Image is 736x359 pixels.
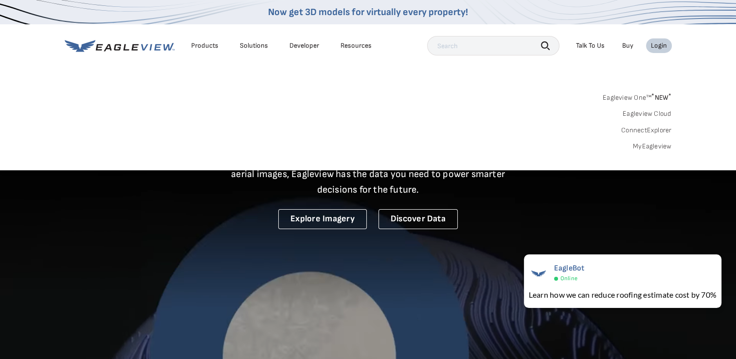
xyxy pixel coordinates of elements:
[622,41,633,50] a: Buy
[427,36,559,55] input: Search
[378,209,458,229] a: Discover Data
[576,41,605,50] div: Talk To Us
[278,209,367,229] a: Explore Imagery
[268,6,468,18] a: Now get 3D models for virtually every property!
[240,41,268,50] div: Solutions
[219,151,517,197] p: A new era starts here. Built on more than 3.5 billion high-resolution aerial images, Eagleview ha...
[560,275,577,282] span: Online
[554,264,585,273] span: EagleBot
[603,90,672,102] a: Eagleview One™*NEW*
[623,109,672,118] a: Eagleview Cloud
[651,41,667,50] div: Login
[191,41,218,50] div: Products
[529,264,548,283] img: EagleBot
[651,93,671,102] span: NEW
[341,41,372,50] div: Resources
[289,41,319,50] a: Developer
[633,142,672,151] a: MyEagleview
[621,126,672,135] a: ConnectExplorer
[529,289,717,301] div: Learn how we can reduce roofing estimate cost by 70%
